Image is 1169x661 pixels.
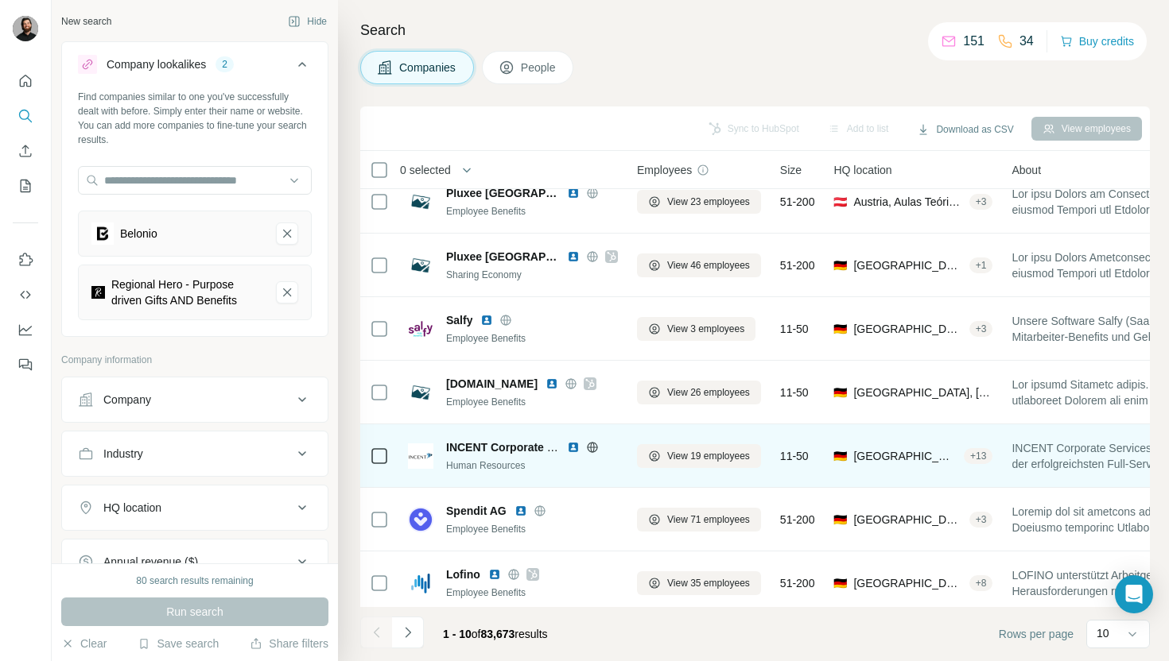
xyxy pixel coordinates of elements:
div: + 3 [969,512,993,527]
span: 1 - 10 [443,628,472,640]
img: LinkedIn logo [480,314,493,327]
img: Logo of Spendit AG [408,507,433,532]
button: Company [62,381,328,419]
span: View 19 employees [667,449,750,463]
img: Regional Hero - Purpose driven Gifts AND Benefits-logo [91,286,105,300]
img: LinkedIn logo [546,377,558,390]
img: LinkedIn logo [567,441,580,454]
div: Company lookalikes [107,56,206,72]
div: New search [61,14,111,29]
div: Open Intercom Messenger [1115,575,1153,613]
span: 11-50 [780,448,809,464]
div: Employee Benefits [446,586,618,600]
button: Company lookalikes2 [62,45,328,90]
div: Employee Benefits [446,204,618,218]
span: Companies [399,60,457,75]
span: [GEOGRAPHIC_DATA] [853,448,957,464]
span: [GEOGRAPHIC_DATA], [GEOGRAPHIC_DATA] [853,257,962,273]
button: Feedback [13,350,38,379]
button: Use Surfe on LinkedIn [13,245,38,274]
p: 151 [963,32,985,51]
img: LinkedIn logo [567,187,580,199]
span: 🇩🇪 [833,575,847,591]
img: Logo of benefits.me [408,380,433,405]
p: 34 [1019,32,1034,51]
span: Pluxee [GEOGRAPHIC_DATA] [446,249,559,265]
div: + 8 [969,576,993,590]
div: Human Resources [446,458,618,473]
div: Employee Benefits [446,522,618,536]
span: Size [780,162,802,178]
div: Sharing Economy [446,268,618,282]
span: 51-200 [780,512,815,528]
img: Avatar [13,16,38,41]
button: Download as CSV [906,118,1024,141]
span: [GEOGRAPHIC_DATA], [GEOGRAPHIC_DATA]|[GEOGRAPHIC_DATA]-[GEOGRAPHIC_DATA] [853,575,962,591]
button: Share filters [250,636,328,651]
button: Enrich CSV [13,137,38,165]
div: Regional Hero - Purpose driven Gifts AND Benefits [111,276,263,308]
img: Belonio-logo [91,222,114,245]
button: Clear [61,636,107,651]
div: + 13 [964,449,992,463]
span: Pluxee [GEOGRAPHIC_DATA] [446,185,559,201]
span: View 46 employees [667,258,750,273]
button: Dashboard [13,315,38,344]
button: HQ location [62,489,328,527]
button: Industry [62,435,328,473]
span: Austria, Aulas Teóricas 9 [853,194,962,210]
span: View 3 employees [667,322,744,336]
div: + 3 [969,322,993,336]
button: View 23 employees [637,190,761,214]
img: LinkedIn logo [567,250,580,263]
button: Navigate to next page [392,617,424,648]
img: LinkedIn logo [515,504,527,517]
span: 🇩🇪 [833,385,847,400]
span: [GEOGRAPHIC_DATA], [GEOGRAPHIC_DATA] [853,385,992,400]
div: Employee Benefits [446,331,618,346]
span: 🇩🇪 [833,448,847,464]
div: Industry [103,446,143,462]
button: Use Surfe API [13,280,38,309]
img: Logo of Lofino [408,570,433,596]
span: People [521,60,557,75]
span: results [443,628,548,640]
img: Logo of Pluxee Austria [408,189,433,215]
div: + 3 [969,195,993,209]
button: View 19 employees [637,444,761,468]
span: Rows per page [999,626,1074,642]
img: LinkedIn logo [488,568,501,581]
div: 80 search results remaining [136,574,253,588]
span: 51-200 [780,257,815,273]
span: View 35 employees [667,576,750,590]
button: View 46 employees [637,253,761,277]
span: [DOMAIN_NAME] [446,376,538,392]
span: 83,673 [481,628,515,640]
span: 0 selected [400,162,451,178]
button: Regional Hero - Purpose driven Gifts AND Benefits-remove-button [276,281,298,303]
span: Lofino [446,566,480,582]
button: Buy credits [1060,30,1134,52]
span: About [1012,162,1041,178]
div: HQ location [103,500,161,516]
span: of [472,628,481,640]
div: Find companies similar to one you've successfully dealt with before. Simply enter their name or w... [78,90,312,147]
div: + 1 [969,258,993,273]
button: View 71 employees [637,508,761,532]
img: Logo of Pluxee Deutschland [408,253,433,278]
span: 51-200 [780,194,815,210]
button: Hide [277,10,338,33]
span: 🇩🇪 [833,257,847,273]
span: 51-200 [780,575,815,591]
div: Annual revenue ($) [103,554,198,570]
span: INCENT Corporate Services [446,441,592,454]
div: 2 [216,57,234,72]
p: 10 [1097,625,1109,641]
span: View 26 employees [667,385,750,400]
span: Employees [637,162,692,178]
img: Logo of INCENT Corporate Services [408,443,433,469]
span: View 23 employees [667,195,750,209]
button: Search [13,102,38,130]
button: My lists [13,172,38,200]
img: Logo of Salfy [408,316,433,342]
